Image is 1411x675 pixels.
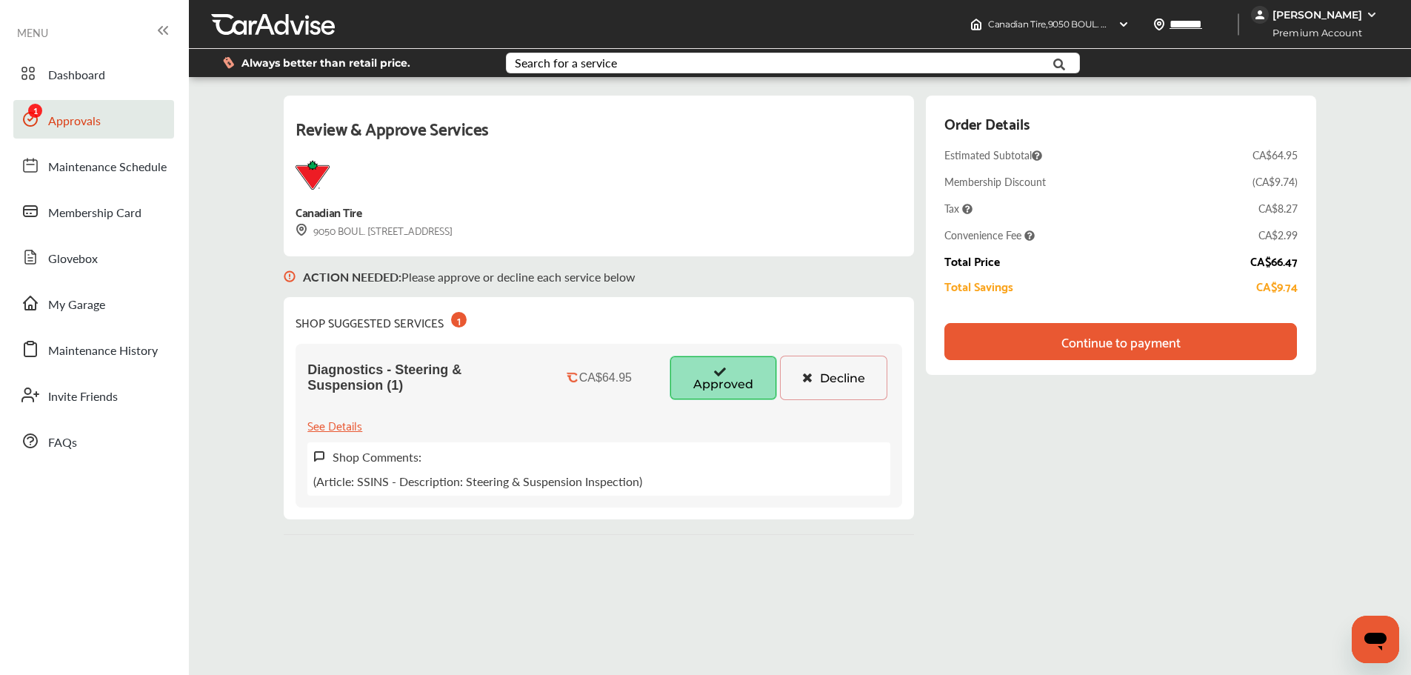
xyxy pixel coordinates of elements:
div: Total Savings [944,279,1013,293]
div: 9050 BOUL. [STREET_ADDRESS] [296,222,453,239]
div: Canadian Tire [296,202,361,222]
img: svg+xml;base64,PHN2ZyB3aWR0aD0iMTYiIGhlaWdodD0iMTciIHZpZXdCb3g9IjAgMCAxNiAxNyIgZmlsbD0ibm9uZSIgeG... [313,450,325,463]
span: Premium Account [1252,25,1373,41]
div: Order Details [944,110,1030,136]
div: Search for a service [515,57,617,69]
img: WGsFRI8htEPBVLJbROoPRyZpYNWhNONpIPPETTm6eUC0GeLEiAAAAAElFTkSuQmCC [1366,9,1378,21]
span: Glovebox [48,250,98,269]
div: CA$64.95 [1252,147,1298,162]
p: Please approve or decline each service below [303,268,636,285]
label: Shop Comments: [333,448,421,465]
div: [PERSON_NAME] [1272,8,1362,21]
div: ( CA$9.74 ) [1252,174,1298,189]
span: My Garage [48,296,105,315]
span: Diagnostics - Steering & Suspension (1) [307,362,535,393]
img: header-home-logo.8d720a4f.svg [970,19,982,30]
img: header-down-arrow.9dd2ce7d.svg [1118,19,1130,30]
span: Always better than retail price. [241,58,410,68]
span: FAQs [48,433,77,453]
div: Continue to payment [1061,334,1181,349]
b: ACTION NEEDED : [303,268,401,285]
div: Membership Discount [944,174,1046,189]
div: CA$9.74 [1256,279,1298,293]
iframe: Button to launch messaging window [1352,616,1399,663]
span: Invite Friends [48,388,118,407]
img: header-divider.bc55588e.svg [1238,13,1239,36]
span: Dashboard [48,66,105,85]
div: Total Price [944,254,1000,267]
a: Maintenance History [13,330,174,368]
img: svg+xml;base64,PHN2ZyB3aWR0aD0iMTYiIGhlaWdodD0iMTciIHZpZXdCb3g9IjAgMCAxNiAxNyIgZmlsbD0ibm9uZSIgeG... [284,256,296,297]
div: CA$2.99 [1258,227,1298,242]
a: Membership Card [13,192,174,230]
a: Dashboard [13,54,174,93]
img: logo-canadian-tire.png [296,160,329,190]
a: My Garage [13,284,174,322]
div: CA$64.95 [579,371,632,385]
a: Glovebox [13,238,174,276]
a: FAQs [13,422,174,460]
img: jVpblrzwTbfkPYzPPzSLxeg0AAAAASUVORK5CYII= [1251,6,1269,24]
a: Maintenance Schedule [13,146,174,184]
img: svg+xml;base64,PHN2ZyB3aWR0aD0iMTYiIGhlaWdodD0iMTciIHZpZXdCb3g9IjAgMCAxNiAxNyIgZmlsbD0ibm9uZSIgeG... [296,224,307,236]
button: Decline [780,356,887,400]
a: Approvals [13,100,174,139]
span: Estimated Subtotal [944,147,1042,162]
span: Tax [944,201,973,216]
div: 1 [451,312,467,327]
div: CA$66.47 [1250,254,1298,267]
p: (Article: SSINS - Description: Steering & Suspension Inspection) [313,473,642,490]
img: dollor_label_vector.a70140d1.svg [223,56,234,69]
span: Membership Card [48,204,141,223]
div: CA$8.27 [1258,201,1298,216]
a: Invite Friends [13,376,174,414]
span: Approvals [48,112,101,131]
img: location_vector.a44bc228.svg [1153,19,1165,30]
div: See Details [307,415,362,435]
div: SHOP SUGGESTED SERVICES [296,309,467,332]
span: Maintenance History [48,342,158,361]
span: Convenience Fee [944,227,1035,242]
span: Canadian Tire , 9050 BOUL. DE L'ACADIE [GEOGRAPHIC_DATA] , QC H4N 2S5 [988,19,1309,30]
span: MENU [17,27,48,39]
span: Maintenance Schedule [48,158,167,177]
div: Review & Approve Services [296,113,902,160]
button: Approved [670,356,777,400]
